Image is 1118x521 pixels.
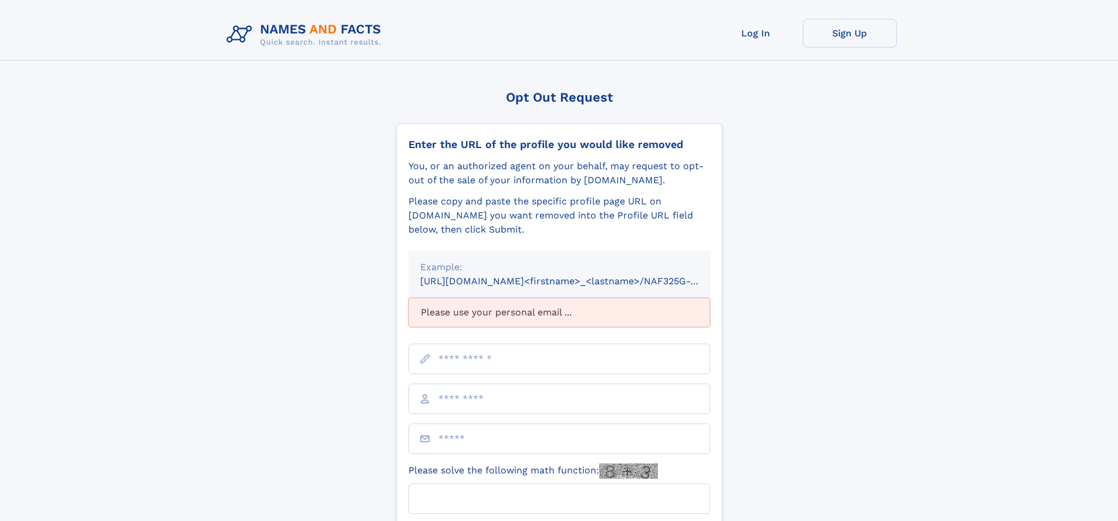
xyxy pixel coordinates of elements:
div: You, or an authorized agent on your behalf, may request to opt-out of the sale of your informatio... [408,159,710,187]
a: Sign Up [803,19,897,48]
a: Log In [709,19,803,48]
label: Please solve the following math function: [408,463,658,479]
div: Example: [420,260,698,274]
small: [URL][DOMAIN_NAME]<firstname>_<lastname>/NAF325G-xxxxxxxx [420,275,732,287]
img: Logo Names and Facts [222,19,391,51]
div: Enter the URL of the profile you would like removed [408,138,710,151]
div: Opt Out Request [396,90,722,105]
div: Please use your personal email ... [408,298,710,327]
div: Please copy and paste the specific profile page URL on [DOMAIN_NAME] you want removed into the Pr... [408,194,710,237]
